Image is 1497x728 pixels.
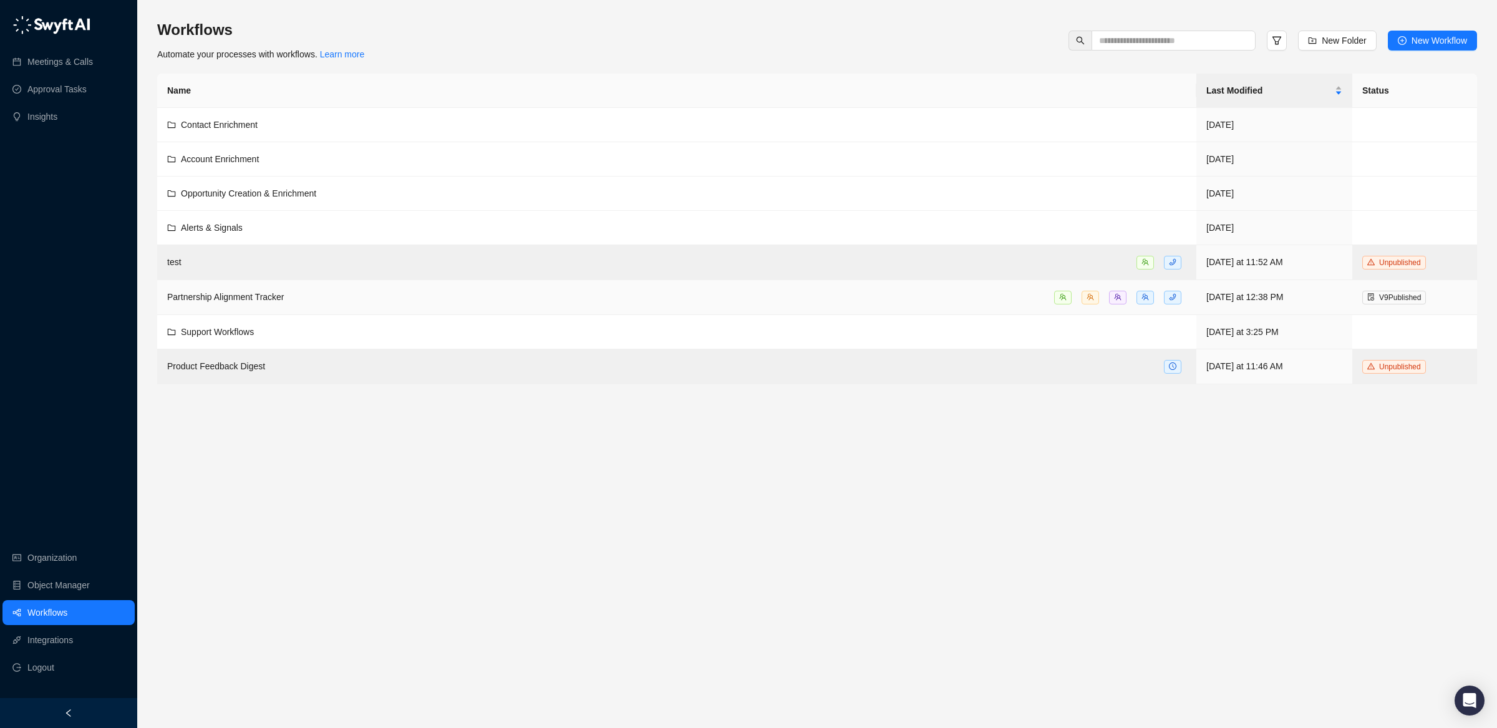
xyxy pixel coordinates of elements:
span: clock-circle [1169,362,1176,370]
span: search [1076,36,1085,45]
button: New Folder [1298,31,1377,51]
span: logout [12,663,21,672]
span: Opportunity Creation & Enrichment [181,188,316,198]
span: warning [1367,258,1375,266]
th: Status [1352,74,1477,108]
span: left [64,709,73,717]
td: [DATE] at 11:46 AM [1196,349,1352,384]
a: Object Manager [27,573,90,598]
td: [DATE] [1196,142,1352,177]
span: team [1087,293,1094,301]
div: Open Intercom Messenger [1455,686,1485,716]
span: warning [1367,362,1375,370]
a: Approval Tasks [27,77,87,102]
span: folder [167,189,176,198]
a: Learn more [320,49,365,59]
span: team [1141,293,1149,301]
td: [DATE] [1196,108,1352,142]
span: Unpublished [1379,362,1421,371]
span: Partnership Alignment Tracker [167,292,284,302]
h3: Workflows [157,20,364,40]
span: phone [1169,293,1176,301]
span: New Workflow [1412,34,1467,47]
span: Unpublished [1379,258,1421,267]
td: [DATE] at 3:25 PM [1196,315,1352,349]
span: team [1059,293,1067,301]
a: Integrations [27,628,73,653]
a: Meetings & Calls [27,49,93,74]
button: New Workflow [1388,31,1477,51]
span: team [1141,258,1149,266]
td: [DATE] [1196,211,1352,245]
span: Contact Enrichment [181,120,258,130]
span: Support Workflows [181,327,254,337]
a: Organization [27,545,77,570]
span: plus-circle [1398,36,1407,45]
td: [DATE] at 12:38 PM [1196,280,1352,315]
img: logo-05li4sbe.png [12,16,90,34]
span: folder-add [1308,36,1317,45]
span: New Folder [1322,34,1367,47]
span: Logout [27,655,54,680]
span: Account Enrichment [181,154,259,164]
span: Last Modified [1206,84,1332,97]
a: Workflows [27,600,67,625]
span: Automate your processes with workflows. [157,49,364,59]
span: folder [167,328,176,336]
span: team [1114,293,1122,301]
span: folder [167,155,176,163]
span: test [167,257,182,267]
td: [DATE] at 11:52 AM [1196,245,1352,280]
th: Name [157,74,1196,108]
span: Alerts & Signals [181,223,243,233]
span: folder [167,223,176,232]
span: phone [1169,258,1176,266]
td: [DATE] [1196,177,1352,211]
span: folder [167,120,176,129]
a: Insights [27,104,57,129]
span: Product Feedback Digest [167,361,265,371]
span: V 9 Published [1379,293,1421,302]
span: filter [1272,36,1282,46]
span: file-done [1367,293,1375,301]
